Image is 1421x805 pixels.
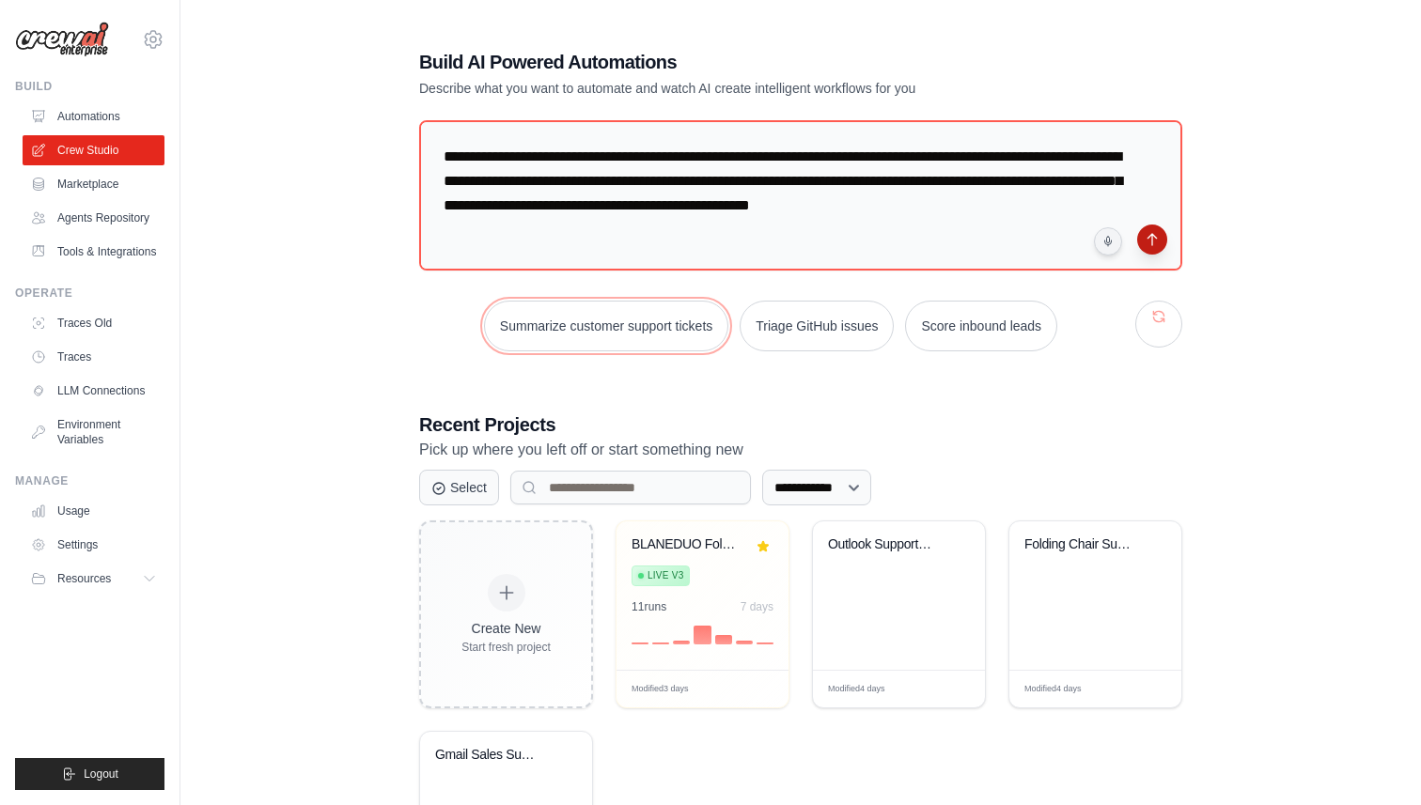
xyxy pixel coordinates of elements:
[741,599,773,614] div: 7 days
[1137,682,1153,696] span: Edit
[757,642,773,644] div: Day 7: 0 executions
[740,301,894,351] button: Triage GitHub issues
[744,682,760,696] span: Edit
[1094,227,1122,255] button: Click to speak your automation idea
[632,599,666,614] div: 11 run s
[1024,536,1138,553] div: Folding Chair Support Assistant
[23,376,164,406] a: LLM Connections
[905,301,1057,351] button: Score inbound leads
[15,473,164,488] div: Manage
[435,747,549,764] div: Gmail Sales Support Automation
[23,564,164,594] button: Resources
[23,101,164,132] a: Automations
[1135,301,1182,348] button: Get new suggestions
[15,79,164,94] div: Build
[632,536,745,553] div: BLANEDUO FoldingPro Customer Support Automation
[461,619,551,638] div: Create New
[419,79,1051,98] p: Describe what you want to automate and watch AI create intelligent workflows for you
[715,635,732,644] div: Day 5: 3 executions
[632,622,773,644] div: Activity over last 7 days
[23,342,164,372] a: Traces
[694,626,710,644] div: Day 4: 6 executions
[690,682,724,696] span: Manage
[23,496,164,526] a: Usage
[632,642,648,644] div: Day 1: 0 executions
[23,410,164,455] a: Environment Variables
[15,22,109,57] img: Logo
[828,536,942,553] div: Outlook Support Email Assistant
[652,642,669,644] div: Day 2: 0 executions
[690,682,737,696] div: Manage deployment
[23,237,164,267] a: Tools & Integrations
[15,758,164,790] button: Logout
[941,682,957,696] span: Edit
[461,640,551,655] div: Start fresh project
[648,568,683,583] span: Live v3
[632,683,689,696] span: Modified 3 days
[419,411,1182,438] h3: Recent Projects
[23,135,164,165] a: Crew Studio
[23,308,164,338] a: Traces Old
[752,535,773,557] button: Remove from favorites
[673,641,690,643] div: Day 3: 1 executions
[736,641,753,643] div: Day 6: 1 executions
[23,169,164,199] a: Marketplace
[23,203,164,233] a: Agents Repository
[419,438,1182,462] p: Pick up where you left off or start something new
[419,470,499,505] button: Select
[23,530,164,560] a: Settings
[419,49,1051,75] h1: Build AI Powered Automations
[484,301,728,351] button: Summarize customer support tickets
[1024,683,1082,696] span: Modified 4 days
[1327,715,1421,805] iframe: Chat Widget
[84,766,118,782] span: Logout
[15,286,164,301] div: Operate
[828,683,885,696] span: Modified 4 days
[57,571,111,586] span: Resources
